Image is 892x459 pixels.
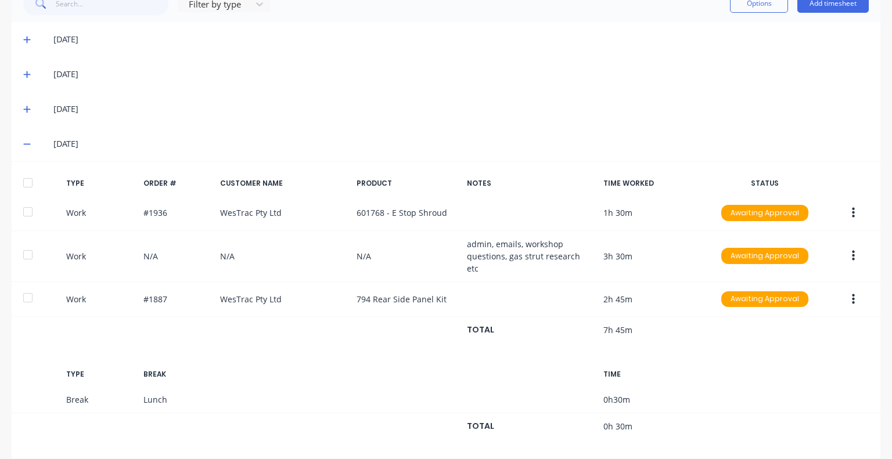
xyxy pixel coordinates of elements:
[220,178,347,189] div: CUSTOMER NAME
[53,138,869,150] div: [DATE]
[714,178,815,189] div: STATUS
[467,178,594,189] div: NOTES
[66,178,134,189] div: TYPE
[357,178,458,189] div: PRODUCT
[53,33,869,46] div: [DATE]
[721,205,808,221] div: Awaiting Approval
[143,178,211,189] div: ORDER #
[603,369,705,380] div: TIME
[603,178,705,189] div: TIME WORKED
[53,68,869,81] div: [DATE]
[143,369,211,380] div: BREAK
[721,291,808,308] div: Awaiting Approval
[53,103,869,115] div: [DATE]
[721,248,808,264] div: Awaiting Approval
[66,369,134,380] div: TYPE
